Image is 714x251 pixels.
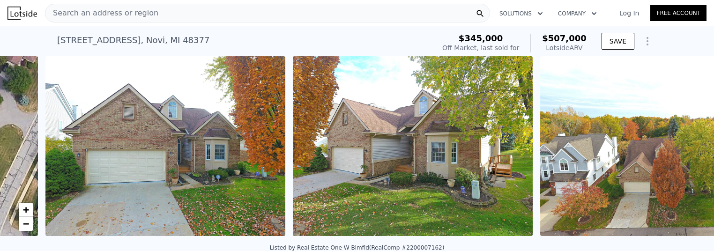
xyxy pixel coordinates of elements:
[23,204,29,215] span: +
[542,33,587,43] span: $507,000
[45,56,285,236] img: Sale: 63333024 Parcel: 59727834
[542,43,587,52] div: Lotside ARV
[650,5,707,21] a: Free Account
[638,32,657,51] button: Show Options
[492,5,550,22] button: Solutions
[19,217,33,231] a: Zoom out
[602,33,634,50] button: SAVE
[442,43,519,52] div: Off Market, last sold for
[608,8,650,18] a: Log In
[270,244,445,251] div: Listed by Real Estate One-W Blmfld (RealComp #2200007162)
[550,5,604,22] button: Company
[293,56,533,236] img: Sale: 63333024 Parcel: 59727834
[459,33,503,43] span: $345,000
[57,34,209,47] div: [STREET_ADDRESS] , Novi , MI 48377
[7,7,37,20] img: Lotside
[23,218,29,229] span: −
[45,7,158,19] span: Search an address or region
[19,203,33,217] a: Zoom in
